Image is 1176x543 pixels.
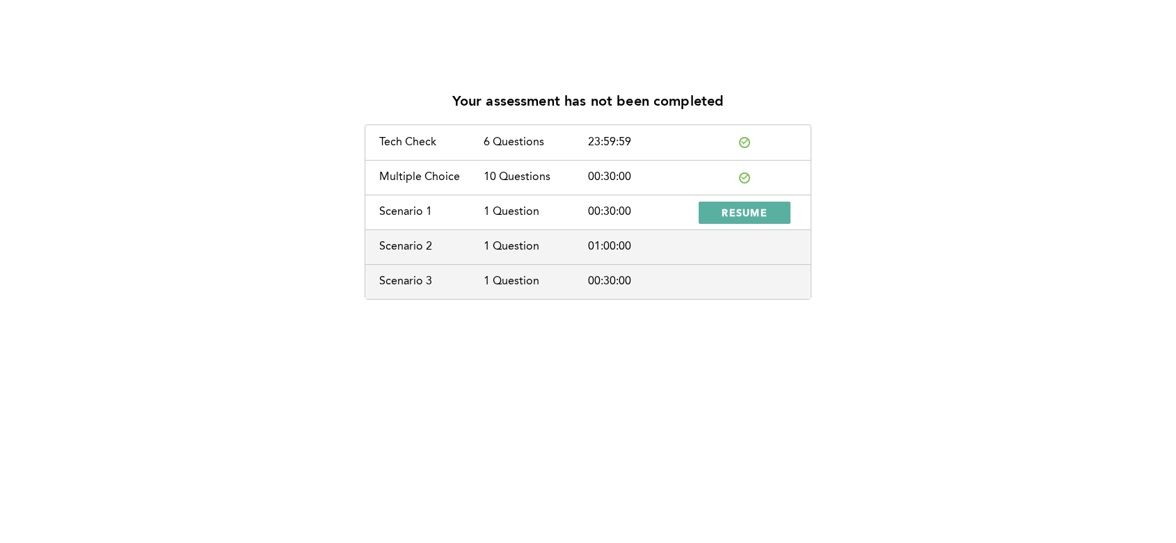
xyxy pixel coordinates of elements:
div: 6 Questions [484,136,588,149]
div: 1 Question [484,275,588,288]
div: Tech Check [379,136,484,149]
button: RESUME [699,202,790,224]
div: Multiple Choice [379,171,484,184]
div: 1 Question [484,206,588,218]
p: Your assessment has not been completed [452,95,724,111]
div: Scenario 3 [379,275,484,288]
div: 00:30:00 [588,171,692,184]
div: 10 Questions [484,171,588,184]
div: 01:00:00 [588,241,692,253]
div: 23:59:59 [588,136,692,149]
div: 00:30:00 [588,275,692,288]
div: Scenario 1 [379,206,484,218]
div: Scenario 2 [379,241,484,253]
div: 1 Question [484,241,588,253]
span: RESUME [722,206,768,219]
div: 00:30:00 [588,206,692,218]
